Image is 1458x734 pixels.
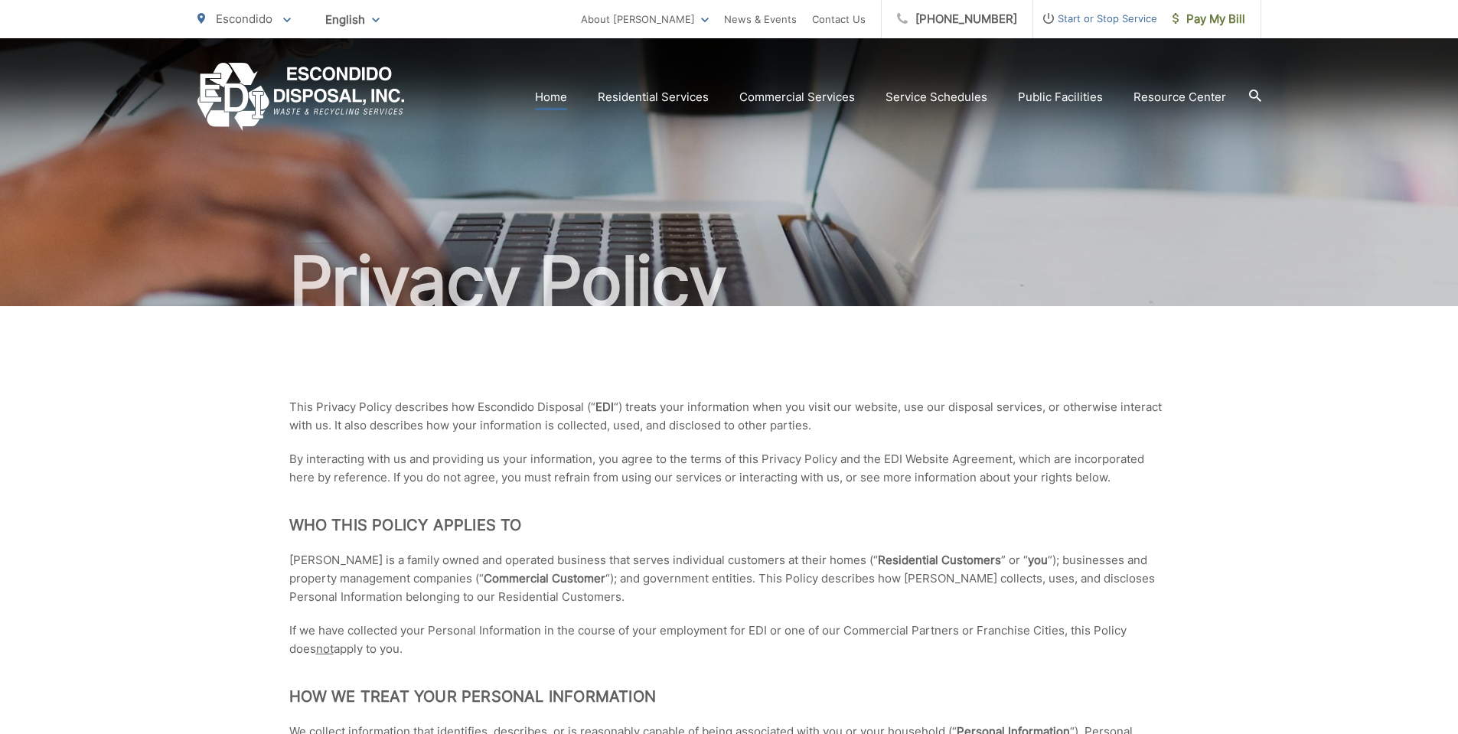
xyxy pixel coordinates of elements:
p: This Privacy Policy describes how Escondido Disposal (“ “) treats your information when you visit... [289,398,1169,435]
p: If we have collected your Personal Information in the course of your employment for EDI or one of... [289,621,1169,658]
a: Contact Us [812,10,866,28]
p: [PERSON_NAME] is a family owned and operated business that serves individual customers at their h... [289,551,1169,606]
strong: Commercial Customer [484,571,605,586]
a: Service Schedules [886,88,987,106]
a: Residential Services [598,88,709,106]
h2: Who This Policy Applies To [289,516,1169,534]
h1: Privacy Policy [197,243,1261,320]
span: English [314,6,391,33]
a: Resource Center [1133,88,1226,106]
span: Pay My Bill [1173,10,1245,28]
a: Public Facilities [1018,88,1103,106]
a: Home [535,88,567,106]
span: not [316,641,334,656]
a: News & Events [724,10,797,28]
strong: Residential Customers [878,553,1001,567]
h2: How We Treat Your Personal Information [289,687,1169,706]
strong: EDI [595,400,614,414]
a: Commercial Services [739,88,855,106]
span: Escondido [216,11,272,26]
strong: you [1028,553,1048,567]
a: About [PERSON_NAME] [581,10,709,28]
a: EDCD logo. Return to the homepage. [197,63,405,131]
p: By interacting with us and providing us your information, you agree to the terms of this Privacy ... [289,450,1169,487]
